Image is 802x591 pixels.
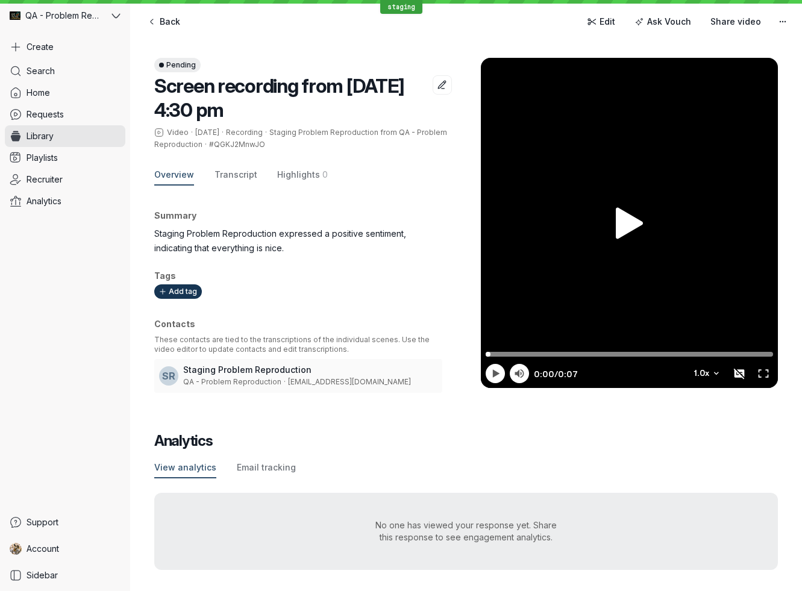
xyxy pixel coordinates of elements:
span: [EMAIL_ADDRESS][DOMAIN_NAME] [288,377,411,386]
p: Staging Problem Reproduction expressed a positive sentiment, indicating that everything is nice. [154,227,442,255]
button: Edit title [433,75,452,95]
h3: Staging Problem Reproduction [183,364,437,376]
a: Recruiter [5,169,125,190]
button: Create [5,36,125,58]
span: S [162,370,169,382]
a: Home [5,82,125,104]
span: Contacts [154,319,195,329]
span: Screen recording from [DATE] 4:30 pm [154,74,404,122]
button: QA - Problem Reproduction avatarQA - Problem Reproduction [5,5,125,27]
span: Search [27,65,55,77]
a: Shez Katrak avatarAccount [5,538,125,560]
span: Overview [154,169,194,181]
span: Email tracking [237,461,296,474]
span: Staging Problem Reproduction from QA - Problem Reproduction [154,128,447,149]
span: Recruiter [27,174,63,186]
span: Tags [154,270,176,281]
span: Library [27,130,54,142]
span: Video [167,128,189,137]
span: QA - Problem Reproduction [25,10,102,22]
button: Ask Vouch [627,12,698,31]
span: Back [160,16,180,28]
span: Summary [154,210,196,220]
span: · [219,128,226,137]
span: Transcript [215,169,257,181]
span: Analytics [27,195,61,207]
a: Analytics [5,190,125,212]
span: View analytics [154,461,216,474]
a: Library [5,125,125,147]
span: · [263,128,269,137]
span: Home [27,87,50,99]
span: Playlists [27,152,58,164]
h2: Analytics [154,431,778,451]
button: Pending [154,58,201,72]
img: Shez Katrak avatar [10,543,22,555]
span: · [202,140,209,149]
button: Add tag [154,284,202,299]
span: Share video [710,16,761,28]
p: These contacts are tied to the transcriptions of the individual scenes. Use the video editor to u... [154,335,442,354]
span: Highlights [277,169,320,181]
span: Create [27,41,54,53]
div: No one has viewed your response yet. Share this response to see engagement analytics. [336,519,597,543]
div: QA - Problem Reproduction [5,5,109,27]
span: Support [27,516,58,528]
a: Edit [580,12,622,31]
a: Search [5,60,125,82]
button: More actions [773,12,792,31]
a: Playlists [5,147,125,169]
span: · [189,128,195,137]
span: [DATE] [195,128,219,137]
span: Requests [27,108,64,120]
span: QA - Problem Reproduction [183,377,281,386]
span: · [281,377,288,387]
span: R [169,370,175,382]
span: Ask Vouch [647,16,691,28]
span: Sidebar [27,569,58,581]
span: Account [27,543,59,555]
span: #QGKJ2MnwJO [209,140,265,149]
span: 0 [322,169,328,181]
button: Share video [703,12,768,31]
a: Sidebar [5,564,125,586]
img: QA - Problem Reproduction avatar [10,10,20,21]
a: Support [5,511,125,533]
a: Back [140,12,187,31]
a: Requests [5,104,125,125]
span: Edit [600,16,615,28]
span: Recording [226,128,263,137]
